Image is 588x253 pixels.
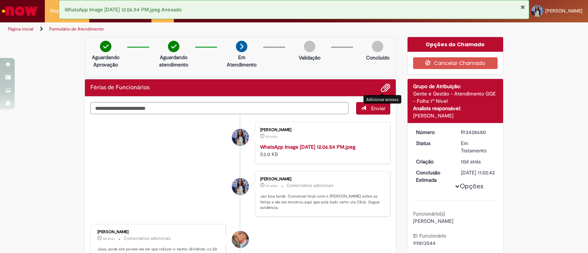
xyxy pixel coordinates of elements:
textarea: Digite sua mensagem aqui... [90,102,348,115]
span: WhatsApp Image [DATE] 12.06.54 PM.jpeg Anexado [65,6,182,13]
p: Aguardando atendimento [156,54,191,68]
p: Em Atendimento [224,54,259,68]
p: Jac boa tarde. Conversei hoje com o [PERSON_NAME] sobre as férias e ele me mostrou aqui que está ... [260,194,383,211]
dt: Número [410,129,456,136]
ul: Trilhas de página [6,22,387,36]
button: Fechar Notificação [520,4,525,10]
time: 19/08/2025 13:48:16 [461,158,481,165]
div: [DATE] 11:02:42 [461,169,495,176]
div: Adicionar anexos [363,95,401,104]
span: [PERSON_NAME] [413,218,453,224]
span: [PERSON_NAME] [545,8,582,14]
div: Grupo de Atribuição: [413,83,498,90]
div: [PERSON_NAME] [413,112,498,119]
a: WhatsApp Image [DATE] 12.06.54 PM.jpeg [260,144,355,150]
span: 2h atrás [266,184,277,188]
div: [PERSON_NAME] [260,177,383,181]
a: Página inicial [8,26,33,32]
time: 25/08/2025 09:36:14 [103,236,115,241]
h2: Férias de Funcionários Histórico de tíquete [90,84,150,91]
div: [PERSON_NAME] [97,230,220,234]
dt: Criação [410,158,456,165]
span: 10d atrás [461,158,481,165]
span: Enviar [371,105,386,112]
img: img-circle-grey.png [372,41,383,52]
div: Julia Moraes Oliveira [232,129,249,146]
div: Gente e Gestão - Atendimento GGE - Folha 1º Nível [413,90,498,105]
span: 4d atrás [103,236,115,241]
button: Enviar [356,102,390,115]
img: arrow-next.png [236,41,247,52]
button: Cancelar Chamado [413,57,498,69]
div: Em Tratamento [461,140,495,154]
p: Aguardando Aprovação [88,54,123,68]
b: ID Funcionário [413,232,446,239]
p: Concluído [366,54,390,61]
div: 53.0 KB [260,143,383,158]
dt: Conclusão Estimada [410,169,456,184]
time: 28/08/2025 12:12:18 [266,184,277,188]
small: Comentários adicionais [287,182,334,189]
img: check-circle-green.png [168,41,179,52]
div: R13428680 [461,129,495,136]
div: Julia Moraes Oliveira [232,178,249,195]
div: 19/08/2025 13:48:16 [461,158,495,165]
span: 99813544 [413,240,435,246]
span: Requisições [50,7,76,15]
button: Adicionar anexos [381,83,390,93]
img: check-circle-green.png [100,41,111,52]
div: Jacqueline Andrade Galani [232,231,249,248]
a: Formulário de Atendimento [49,26,104,32]
time: 28/08/2025 12:12:30 [266,134,277,139]
dt: Status [410,140,456,147]
small: Comentários adicionais [124,235,171,242]
img: ServiceNow [1,4,39,18]
p: Validação [299,54,320,61]
div: [PERSON_NAME] [260,128,383,132]
span: 2h atrás [266,134,277,139]
b: Funcionário(s) [413,210,445,217]
div: Analista responsável: [413,105,498,112]
img: img-circle-grey.png [304,41,315,52]
div: Opções do Chamado [408,37,503,52]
